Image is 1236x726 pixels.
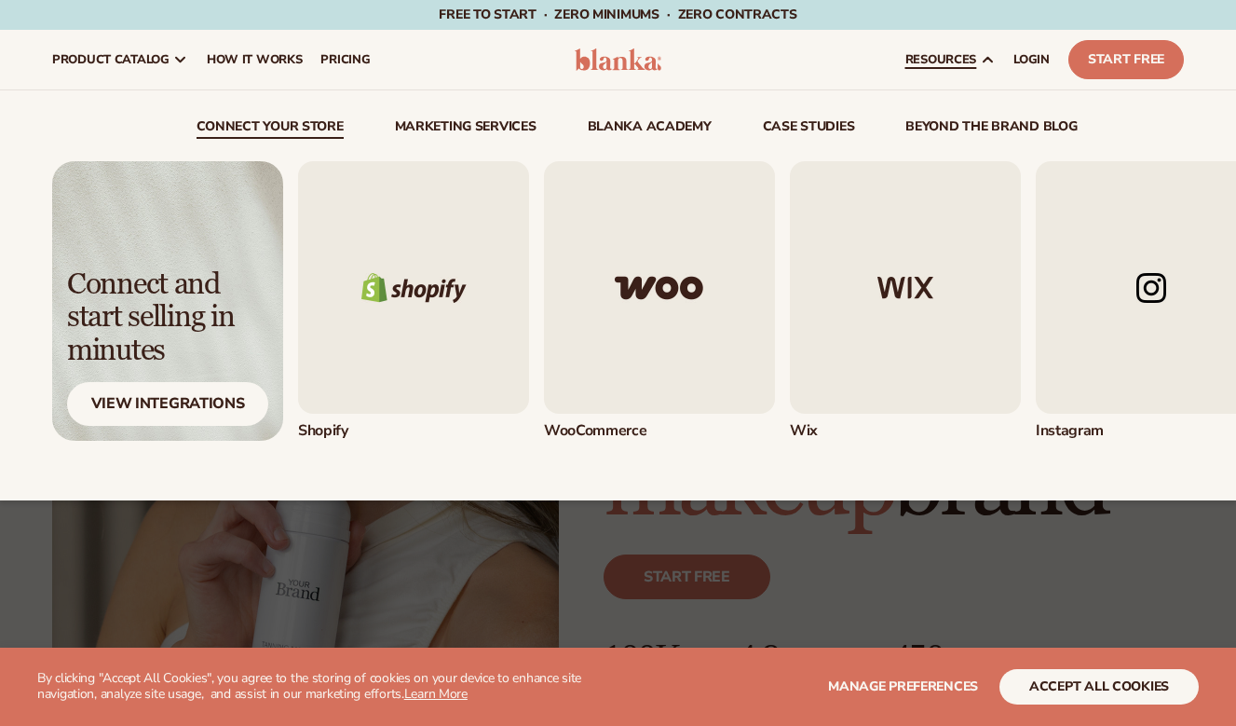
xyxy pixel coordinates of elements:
[828,669,978,705] button: Manage preferences
[311,30,379,89] a: pricing
[896,30,1004,89] a: resources
[298,161,529,414] img: Shopify logo.
[828,678,978,695] span: Manage preferences
[790,161,1021,441] div: 3 / 5
[544,161,775,414] img: Woo commerce logo.
[197,30,312,89] a: How It Works
[790,161,1021,441] a: Wix logo. Wix
[575,48,662,71] img: logo
[999,669,1199,705] button: accept all cookies
[588,120,712,139] a: Blanka Academy
[905,52,976,67] span: resources
[67,268,268,367] div: Connect and start selling in minutes
[43,30,197,89] a: product catalog
[790,421,1021,441] div: Wix
[320,52,370,67] span: pricing
[67,382,268,426] div: View Integrations
[1004,30,1059,89] a: LOGIN
[52,52,170,67] span: product catalog
[52,161,283,441] img: Light background with shadow.
[404,685,468,703] a: Learn More
[197,120,344,139] a: connect your store
[395,120,537,139] a: Marketing services
[37,671,601,703] p: By clicking "Accept All Cookies", you agree to the storing of cookies on your device to enhance s...
[790,161,1021,414] img: Wix logo.
[905,120,1077,139] a: beyond the brand blog
[544,161,775,441] a: Woo commerce logo. WooCommerce
[544,421,775,441] div: WooCommerce
[52,161,283,441] a: Light background with shadow. Connect and start selling in minutes View Integrations
[207,52,303,67] span: How It Works
[763,120,855,139] a: case studies
[298,421,529,441] div: Shopify
[1013,52,1050,67] span: LOGIN
[439,6,796,23] span: Free to start · ZERO minimums · ZERO contracts
[298,161,529,441] a: Shopify logo. Shopify
[544,161,775,441] div: 2 / 5
[298,161,529,441] div: 1 / 5
[1068,40,1184,79] a: Start Free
